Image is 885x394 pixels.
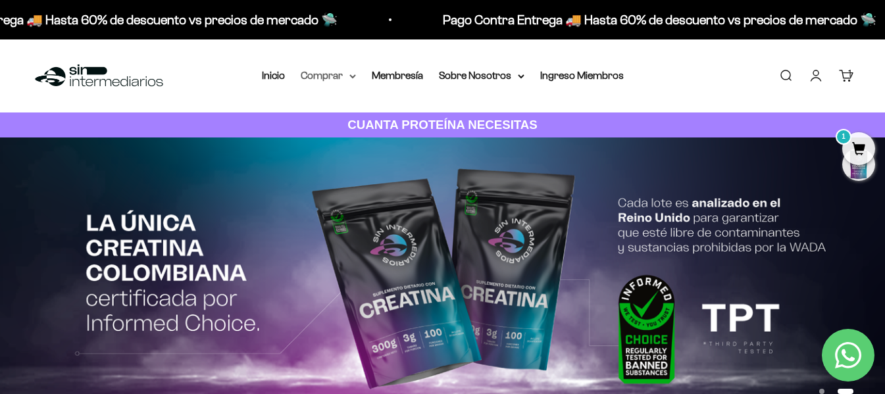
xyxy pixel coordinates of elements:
summary: Sobre Nosotros [439,67,524,84]
a: Ingreso Miembros [540,70,624,81]
div: 1 [848,65,851,82]
p: Pago Contra Entrega 🚚 Hasta 60% de descuento vs precios de mercado 🛸 [442,9,875,30]
a: Inicio [262,70,285,81]
a: 1 [842,143,875,157]
summary: Comprar [301,67,356,84]
a: Membresía [372,70,423,81]
mark: 1 [836,129,851,145]
strong: CUANTA PROTEÍNA NECESITAS [347,118,538,132]
a: 1 [839,68,853,83]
